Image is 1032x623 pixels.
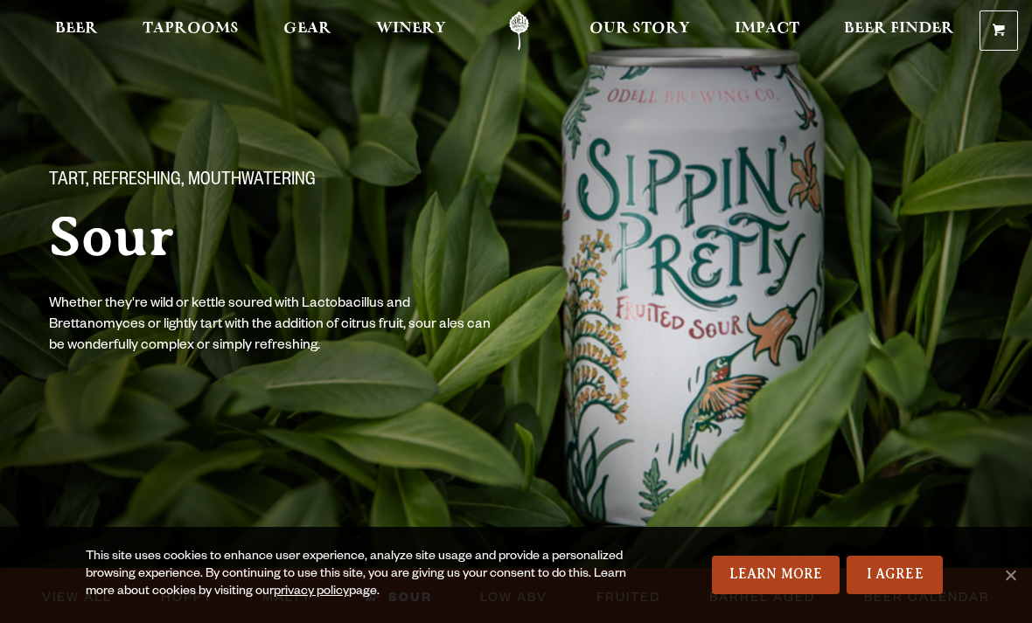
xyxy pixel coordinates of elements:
[272,11,343,51] a: Gear
[589,22,690,36] span: Our Story
[143,22,239,36] span: Taprooms
[578,11,701,51] a: Our Story
[833,11,966,51] a: Beer Finder
[712,556,840,594] a: Learn More
[49,294,497,357] p: Whether they're wild or kettle soured with Lactobacillus and Brettanomyces or lightly tart with t...
[44,11,109,51] a: Beer
[274,585,349,599] a: privacy policy
[486,11,552,51] a: Odell Home
[847,556,943,594] a: I Agree
[86,549,652,601] div: This site uses cookies to enhance user experience, analyze site usage and provide a personalized ...
[283,22,331,36] span: Gear
[376,22,446,36] span: Winery
[49,207,595,267] h1: Sour
[55,22,98,36] span: Beer
[735,22,799,36] span: Impact
[365,11,457,51] a: Winery
[844,22,954,36] span: Beer Finder
[1001,566,1019,584] span: No
[723,11,811,51] a: Impact
[131,11,250,51] a: Taprooms
[49,170,316,193] span: Tart, Refreshing, Mouthwatering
